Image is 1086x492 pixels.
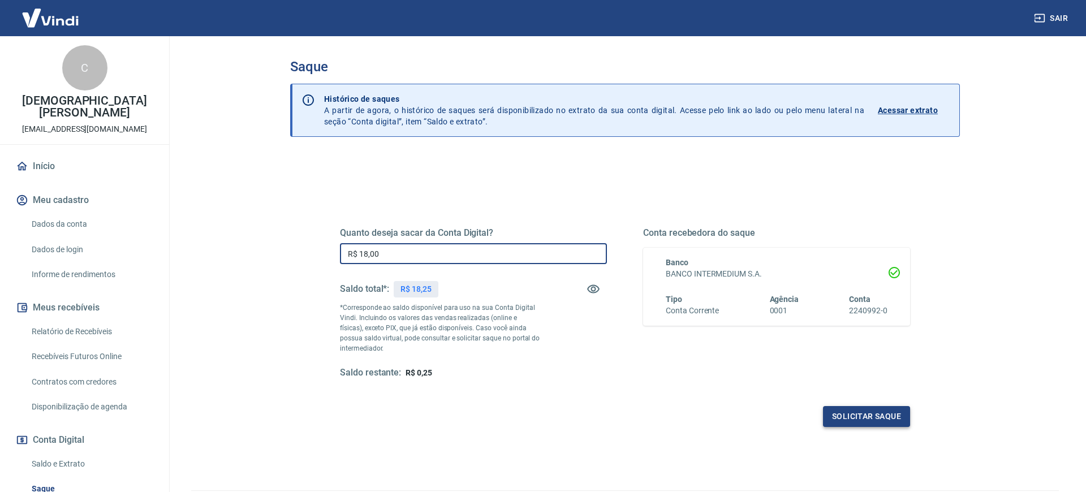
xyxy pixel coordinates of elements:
[406,368,432,377] span: R$ 0,25
[1032,8,1072,29] button: Sair
[823,406,910,427] button: Solicitar saque
[14,1,87,35] img: Vindi
[849,305,887,317] h6: 2240992-0
[22,123,147,135] p: [EMAIL_ADDRESS][DOMAIN_NAME]
[666,305,719,317] h6: Conta Corrente
[666,258,688,267] span: Banco
[27,320,156,343] a: Relatório de Recebíveis
[324,93,864,105] p: Histórico de saques
[27,370,156,394] a: Contratos com credores
[27,238,156,261] a: Dados de login
[770,295,799,304] span: Agência
[27,345,156,368] a: Recebíveis Futuros Online
[27,395,156,418] a: Disponibilização de agenda
[340,303,540,353] p: *Corresponde ao saldo disponível para uso na sua Conta Digital Vindi. Incluindo os valores das ve...
[340,367,401,379] h5: Saldo restante:
[643,227,910,239] h5: Conta recebedora do saque
[324,93,864,127] p: A partir de agora, o histórico de saques será disponibilizado no extrato da sua conta digital. Ac...
[878,105,938,116] p: Acessar extrato
[14,428,156,452] button: Conta Digital
[770,305,799,317] h6: 0001
[878,93,950,127] a: Acessar extrato
[14,154,156,179] a: Início
[9,95,160,119] p: [DEMOGRAPHIC_DATA][PERSON_NAME]
[62,45,107,90] div: C
[27,213,156,236] a: Dados da conta
[14,188,156,213] button: Meu cadastro
[340,227,607,239] h5: Quanto deseja sacar da Conta Digital?
[340,283,389,295] h5: Saldo total*:
[14,295,156,320] button: Meus recebíveis
[849,295,870,304] span: Conta
[290,59,960,75] h3: Saque
[666,295,682,304] span: Tipo
[27,263,156,286] a: Informe de rendimentos
[27,452,156,476] a: Saldo e Extrato
[666,268,887,280] h6: BANCO INTERMEDIUM S.A.
[400,283,432,295] p: R$ 18,25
